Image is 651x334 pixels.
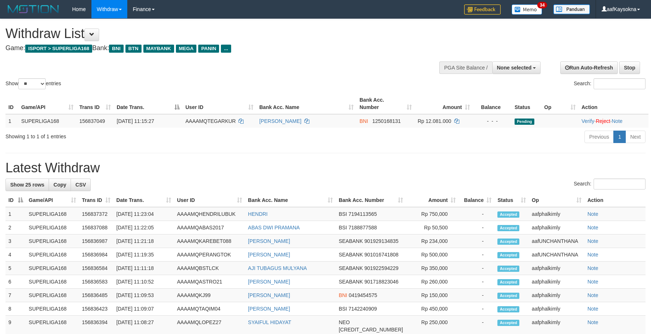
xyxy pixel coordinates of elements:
td: aafUNCHANTHANA [529,248,584,262]
td: 156836987 [79,234,113,248]
th: ID [5,93,18,114]
a: Run Auto-Refresh [560,61,618,74]
img: Feedback.jpg [464,4,501,15]
span: Accepted [497,239,519,245]
span: AAAAMQTEGARKUR [185,118,236,124]
td: SUPERLIGA168 [18,114,76,128]
td: 2 [5,221,26,234]
span: BTN [125,45,142,53]
td: AAAAMQTAQIM04 [174,302,245,316]
a: AJI TUBAGUS MULYANA [248,265,307,271]
th: Status: activate to sort column ascending [494,194,529,207]
td: aafphalkimly [529,262,584,275]
span: Pending [515,119,534,125]
span: BNI [360,118,368,124]
span: Accepted [497,293,519,299]
td: - [459,234,494,248]
td: AAAAMQASTRO21 [174,275,245,289]
td: SUPERLIGA168 [26,207,79,221]
span: Copy 901718823046 to clipboard [364,279,398,285]
td: 156837088 [79,221,113,234]
span: Copy [53,182,66,188]
a: Next [625,131,646,143]
td: [DATE] 11:11:18 [113,262,174,275]
th: Bank Acc. Name: activate to sort column ascending [245,194,336,207]
td: · · [579,114,648,128]
a: [PERSON_NAME] [248,238,290,244]
span: Copy 1250168131 to clipboard [372,118,401,124]
img: MOTION_logo.png [5,4,61,15]
td: 156836584 [79,262,113,275]
span: MEGA [176,45,197,53]
a: SYAIFUL HIDAYAT [248,319,291,325]
img: panduan.png [553,4,590,14]
td: 1 [5,207,26,221]
img: Button%20Memo.svg [512,4,542,15]
a: Note [587,292,598,298]
span: BSI [339,225,347,230]
td: 156837372 [79,207,113,221]
td: 1 [5,114,18,128]
th: Op: activate to sort column ascending [541,93,579,114]
td: 6 [5,275,26,289]
span: MAYBANK [143,45,174,53]
h1: Withdraw List [5,26,427,41]
a: Note [587,306,598,312]
a: CSV [71,179,91,191]
td: 156836423 [79,302,113,316]
a: Stop [619,61,640,74]
span: Accepted [497,320,519,326]
td: AAAAMQKAREBET088 [174,234,245,248]
th: Op: activate to sort column ascending [529,194,584,207]
td: [DATE] 11:10:52 [113,275,174,289]
td: 8 [5,302,26,316]
a: [PERSON_NAME] [248,306,290,312]
th: Action [584,194,646,207]
th: Status [512,93,541,114]
a: [PERSON_NAME] [248,292,290,298]
label: Search: [574,179,646,189]
td: SUPERLIGA168 [26,248,79,262]
td: AAAAMQHENDRILUBUK [174,207,245,221]
th: Trans ID: activate to sort column ascending [79,194,113,207]
td: AAAAMQBSTLCK [174,262,245,275]
span: NEO [339,319,350,325]
td: aafUNCHANTHANA [529,234,584,248]
a: Note [612,118,622,124]
th: Bank Acc. Number: activate to sort column ascending [336,194,406,207]
td: aafphalkimly [529,221,584,234]
button: None selected [492,61,541,74]
a: 1 [613,131,626,143]
span: SEABANK [339,252,363,258]
td: Rp 750,000 [406,207,459,221]
td: Rp 350,000 [406,262,459,275]
a: ABAS DWI PRAMANA [248,225,300,230]
th: ID: activate to sort column descending [5,194,26,207]
td: [DATE] 11:09:53 [113,289,174,302]
span: Copy 5859459223534313 to clipboard [339,327,403,333]
span: Copy 901922594229 to clipboard [364,265,398,271]
th: Action [579,93,648,114]
td: 156836583 [79,275,113,289]
span: Accepted [497,279,519,285]
span: Rp 12.081.000 [418,118,451,124]
a: Note [587,252,598,258]
a: Note [587,319,598,325]
td: - [459,289,494,302]
th: Game/API: activate to sort column ascending [18,93,76,114]
span: Accepted [497,225,519,231]
th: Balance: activate to sort column ascending [459,194,494,207]
h4: Game: Bank: [5,45,427,52]
th: Game/API: activate to sort column ascending [26,194,79,207]
td: 7 [5,289,26,302]
td: aafphalkimly [529,302,584,316]
div: Showing 1 to 1 of 1 entries [5,130,266,140]
label: Search: [574,78,646,89]
td: [DATE] 11:09:07 [113,302,174,316]
th: Amount: activate to sort column ascending [406,194,459,207]
span: SEABANK [339,265,363,271]
td: AAAAMQABAS2017 [174,221,245,234]
td: aafphalkimly [529,207,584,221]
a: HENDRI [248,211,268,217]
a: Note [587,225,598,230]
